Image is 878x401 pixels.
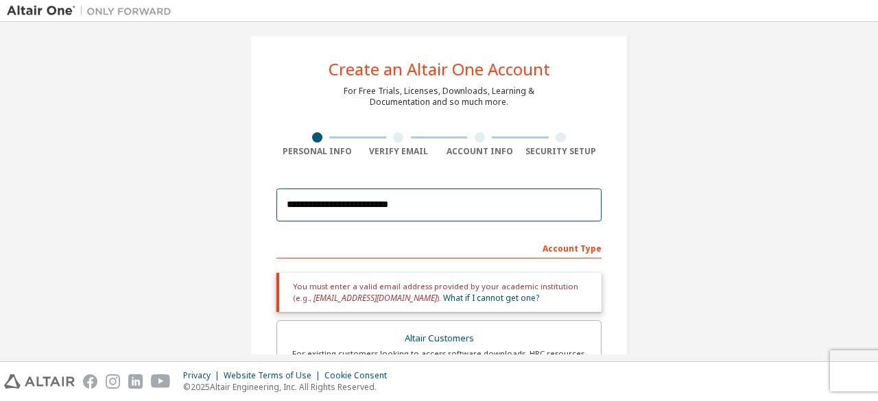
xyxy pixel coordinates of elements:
img: facebook.svg [83,374,97,389]
img: altair_logo.svg [4,374,75,389]
img: instagram.svg [106,374,120,389]
div: Create an Altair One Account [329,61,550,77]
p: © 2025 Altair Engineering, Inc. All Rights Reserved. [183,381,395,393]
img: Altair One [7,4,178,18]
div: Privacy [183,370,224,381]
div: Website Terms of Use [224,370,324,381]
div: Altair Customers [285,329,593,348]
span: [EMAIL_ADDRESS][DOMAIN_NAME] [313,292,437,304]
a: What if I cannot get one? [443,292,539,304]
div: Account Info [439,146,521,157]
img: youtube.svg [151,374,171,389]
div: Personal Info [276,146,358,157]
div: For existing customers looking to access software downloads, HPC resources, community, trainings ... [285,348,593,370]
div: You must enter a valid email address provided by your academic institution (e.g., ). [276,273,602,312]
div: Cookie Consent [324,370,395,381]
div: For Free Trials, Licenses, Downloads, Learning & Documentation and so much more. [344,86,534,108]
div: Account Type [276,236,602,258]
div: Verify Email [358,146,440,157]
img: linkedin.svg [128,374,143,389]
div: Security Setup [521,146,602,157]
